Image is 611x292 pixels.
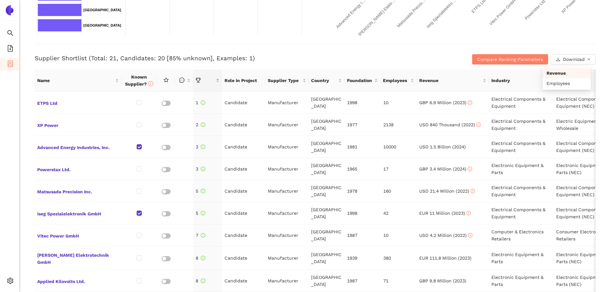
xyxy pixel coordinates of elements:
[83,23,121,27] text: [GEOGRAPHIC_DATA]
[265,158,309,180] td: Manufacturer
[196,144,205,149] span: 3
[309,180,344,202] td: [GEOGRAPHIC_DATA]
[419,211,471,216] span: EUR 11 Million (2023)
[148,81,153,86] span: info-circle
[37,77,114,84] span: Name
[309,92,344,114] td: [GEOGRAPHIC_DATA]
[265,92,309,114] td: Manufacturer
[380,70,416,92] th: this column's title is Employees,this column is sortable
[222,92,265,114] td: Candidate
[543,78,591,88] div: Employees
[265,202,309,224] td: Manufacturer
[222,158,265,180] td: Candidate
[381,136,417,158] td: 10000
[419,166,472,171] span: GBP 3.4 Million (2024)
[309,270,344,292] td: [GEOGRAPHIC_DATA]
[309,136,344,158] td: [GEOGRAPHIC_DATA]
[468,167,472,171] span: info-circle
[37,98,119,107] span: ETPS Ltd
[309,246,344,270] td: [GEOGRAPHIC_DATA]
[381,158,417,180] td: 17
[468,100,472,105] span: info-circle
[196,278,205,283] span: 8
[419,278,466,283] span: GBP 9.8 Million (2023)
[468,233,472,238] span: info-circle
[222,224,265,246] td: Candidate
[164,78,169,83] span: star
[7,275,13,288] span: setting
[201,233,205,238] span: info-circle
[344,114,380,136] td: 1977
[419,188,475,194] span: USD 21.4 Million (2022)
[196,233,205,238] span: 7
[419,255,471,261] span: EUR 111.8 Million (2023)
[543,68,591,78] div: Revenue
[344,270,380,292] td: 1987
[201,100,205,105] span: info-circle
[489,70,554,92] th: this column's title is Industry,this column is sortable
[37,121,119,129] span: XP Power
[35,70,121,92] th: this column's title is Name,this column is sortable
[37,277,119,285] span: Applied Kilovolts Ltd.
[477,56,543,63] span: Compare Ranking Parameters
[201,122,205,127] span: info-circle
[556,57,560,62] span: download
[344,224,380,246] td: 1987
[419,233,472,238] span: USD 4.2 Million (2022)
[344,180,380,202] td: 1978
[489,114,554,136] td: Electrical Components & Equipment
[196,122,205,127] span: 2
[344,70,380,92] th: this column's title is Foundation,this column is sortable
[268,77,301,84] span: Supplier Type
[344,92,380,114] td: 1998
[309,224,344,246] td: [GEOGRAPHIC_DATA]
[381,202,417,224] td: 42
[265,270,309,292] td: Manufacturer
[489,180,554,202] td: Electrical Components & Equipment
[37,231,119,239] span: Vitec Power GmbH
[489,246,554,270] td: Electronic Equipment & Parts
[222,136,265,158] td: Candidate
[489,136,554,158] td: Electrical Components & Equipment
[201,279,205,283] span: info-circle
[489,158,554,180] td: Electronic Equipment & Parts
[222,70,265,92] th: Role in Project
[83,8,121,12] text: [GEOGRAPHIC_DATA]
[381,270,417,292] td: 71
[489,224,554,246] td: Computer & Electronics Retailers
[196,166,205,171] span: 3
[37,165,119,173] span: Powerstax Ltd.
[551,54,596,64] button: downloadDownloaddown
[381,246,417,270] td: 380
[489,92,554,114] td: Electrical Components & Equipment
[309,114,344,136] td: [GEOGRAPHIC_DATA]
[265,114,309,136] td: Manufacturer
[417,70,489,92] th: this column's title is Revenue,this column is sortable
[466,211,471,215] span: info-circle
[491,77,546,84] span: Industry
[37,143,119,151] span: Advanced Energy Industries, Inc.
[265,246,309,270] td: Manufacturer
[222,246,265,270] td: Candidate
[265,136,309,158] td: Manufacturer
[489,202,554,224] td: Electrical Components & Equipment
[547,70,587,77] div: Revenue
[419,77,481,84] span: Revenue
[309,70,344,92] th: this column's title is Country,this column is sortable
[222,114,265,136] td: Candidate
[309,158,344,180] td: [GEOGRAPHIC_DATA]
[201,211,205,215] span: info-circle
[381,180,417,202] td: 160
[265,180,309,202] td: Manufacturer
[344,202,380,224] td: 1998
[196,78,201,83] span: trophy
[587,58,590,62] span: down
[201,256,205,260] span: info-circle
[196,188,205,194] span: 5
[196,211,205,216] span: 5
[201,189,205,193] span: info-circle
[222,270,265,292] td: Candidate
[344,136,380,158] td: 1981
[381,114,417,136] td: 2138
[222,202,265,224] td: Candidate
